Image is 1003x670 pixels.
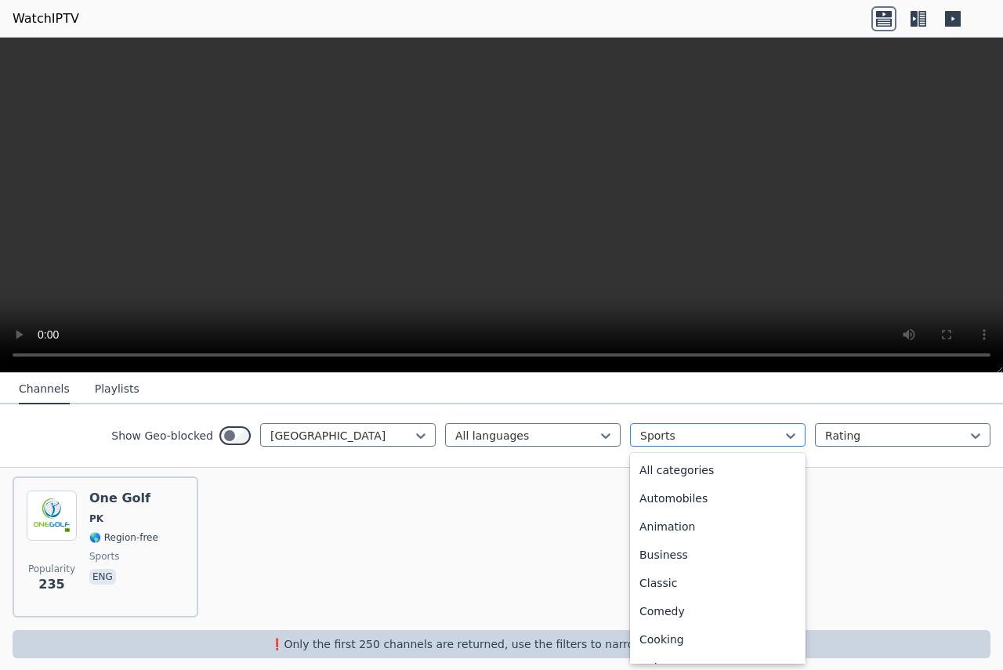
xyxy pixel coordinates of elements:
button: Playlists [95,375,139,404]
h6: One Golf [89,491,158,506]
div: Animation [630,512,806,541]
a: WatchIPTV [13,9,79,28]
span: sports [89,550,119,563]
label: Show Geo-blocked [111,428,213,444]
button: Channels [19,375,70,404]
span: PK [89,512,103,525]
div: Business [630,541,806,569]
img: One Golf [27,491,77,541]
p: eng [89,569,116,585]
span: Popularity [28,563,75,575]
div: All categories [630,456,806,484]
div: Automobiles [630,484,806,512]
div: Comedy [630,597,806,625]
div: Classic [630,569,806,597]
p: ❗️Only the first 250 channels are returned, use the filters to narrow down channels. [19,636,984,652]
span: 235 [38,575,64,594]
div: Cooking [630,625,806,654]
span: 🌎 Region-free [89,531,158,544]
